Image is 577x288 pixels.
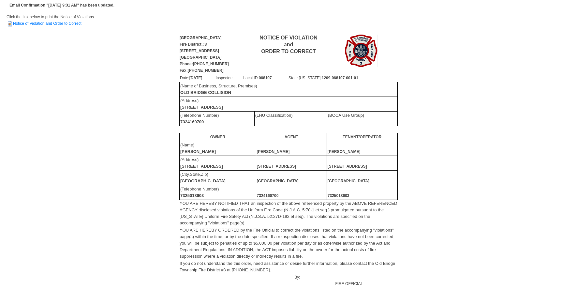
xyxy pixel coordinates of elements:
td: Email Confirmation "[DATE] 9:31 AM" has been updated. [8,1,115,9]
font: (Name) [180,143,216,154]
font: YOU ARE HEREBY ORDERED by the Fire Official to correct the violations listed on the accompanying ... [180,228,394,259]
img: Image [345,35,377,67]
td: FIRE OFFICIAL [301,274,398,287]
b: [GEOGRAPHIC_DATA] [257,179,299,183]
td: State [US_STATE]: [288,74,397,82]
font: (Address) [180,157,223,169]
b: 1209-068107-001-01 [322,76,358,80]
a: Notice of Violation and Order to Correct [7,21,81,26]
b: [STREET_ADDRESS] [180,164,223,169]
font: (Telephone Number) [180,113,219,124]
font: (Telephone Number) [180,187,219,198]
b: OWNER [210,135,225,139]
b: [STREET_ADDRESS] [328,164,367,169]
b: [GEOGRAPHIC_DATA] Fire District #3 [STREET_ADDRESS] [GEOGRAPHIC_DATA] Phone:[PHONE_NUMBER] Fax:[P... [180,36,229,73]
b: [PERSON_NAME] [328,149,361,154]
b: [PERSON_NAME] [257,149,290,154]
b: [GEOGRAPHIC_DATA] [180,178,226,183]
font: YOU ARE HEREBY NOTIFIED THAT an inspection of the above referenced property by the ABOVE REFERENC... [180,201,397,225]
span: Click the link below to print the Notice of Violations [7,15,94,26]
b: NOTICE OF VIOLATION and ORDER TO CORRECT [259,35,317,54]
b: 7325018603 [328,193,349,198]
b: TENANT/OPERATOR [343,135,381,139]
font: (LHU Classification) [255,113,293,118]
img: HTML Document [7,21,13,27]
b: 068107 [259,76,272,80]
b: [DATE] [189,76,202,80]
font: (BOCA Use Group) [328,113,364,118]
font: If you do not understand the this order, need assistance or desire further information, please co... [180,261,395,272]
td: Local ID: [243,74,288,82]
td: By: [179,274,301,287]
b: [PERSON_NAME] [180,149,216,154]
b: [STREET_ADDRESS] [257,164,296,169]
b: [GEOGRAPHIC_DATA] [328,179,369,183]
font: (Address) [180,98,223,110]
font: (City,State,Zip) [180,172,226,183]
b: [STREET_ADDRESS] [180,105,223,110]
b: AGENT [285,135,298,139]
b: 7324160700 [180,119,204,124]
b: 7324160700 [257,193,279,198]
b: OLD BRIDGE COLLISION [180,90,231,95]
b: 7325018603 [180,193,204,198]
td: Inspector: [215,74,243,82]
td: Date: [180,74,215,82]
font: (Name of Business, Structure, Premises) [180,83,257,95]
